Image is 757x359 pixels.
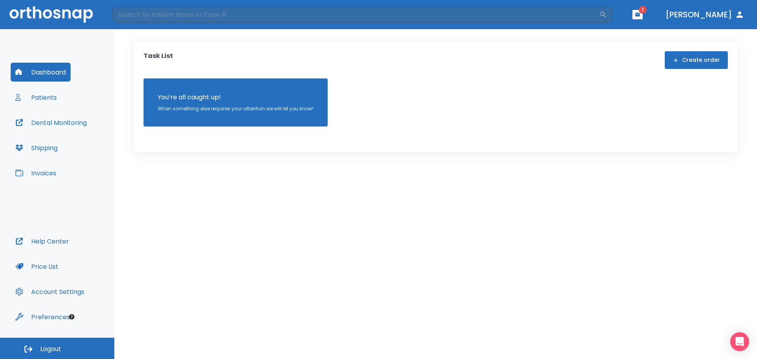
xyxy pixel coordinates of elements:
[158,105,313,112] p: When something else requires your attention we will let you know!
[113,7,599,22] input: Search by Patient Name or Case #
[11,232,74,251] button: Help Center
[11,113,91,132] button: Dental Monitoring
[11,257,63,276] button: Price List
[11,282,89,301] button: Account Settings
[11,164,61,182] button: Invoices
[158,93,313,102] p: You’re all caught up!
[11,138,62,157] button: Shipping
[730,332,749,351] div: Open Intercom Messenger
[665,51,728,69] button: Create order
[40,345,61,353] span: Logout
[11,88,62,107] button: Patients
[144,51,173,69] p: Task List
[68,313,75,320] div: Tooltip anchor
[639,6,647,14] span: 1
[11,63,71,82] button: Dashboard
[9,6,93,22] img: Orthosnap
[11,307,75,326] button: Preferences
[662,7,748,22] button: [PERSON_NAME]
